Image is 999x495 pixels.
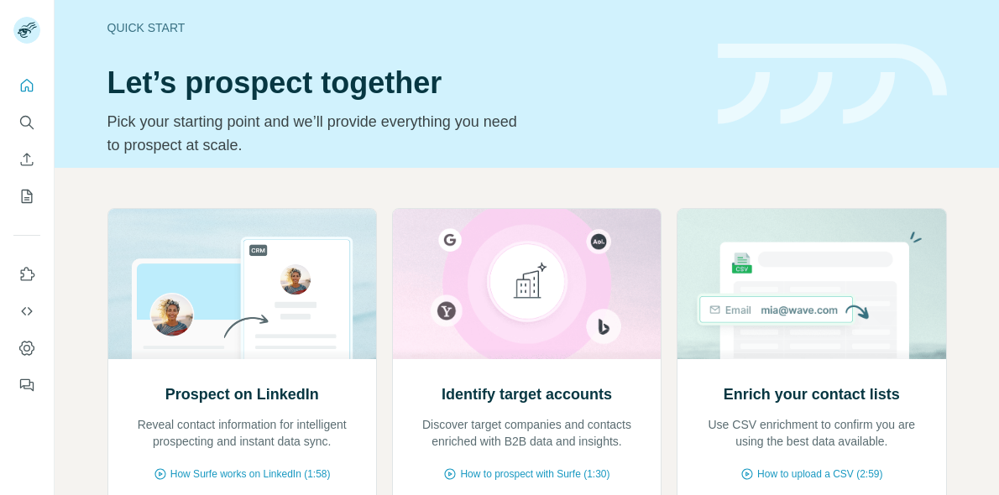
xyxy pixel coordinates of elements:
[125,416,359,450] p: Reveal contact information for intelligent prospecting and instant data sync.
[13,70,40,101] button: Quick start
[13,333,40,363] button: Dashboard
[107,19,698,36] div: Quick start
[694,416,928,450] p: Use CSV enrichment to confirm you are using the best data available.
[107,110,528,157] p: Pick your starting point and we’ll provide everything you need to prospect at scale.
[13,144,40,175] button: Enrich CSV
[724,383,900,406] h2: Enrich your contact lists
[392,209,662,359] img: Identify target accounts
[13,107,40,138] button: Search
[170,466,331,482] span: How Surfe works on LinkedIn (1:58)
[410,416,644,450] p: Discover target companies and contacts enriched with B2B data and insights.
[757,466,882,482] span: How to upload a CSV (2:59)
[165,383,319,406] h2: Prospect on LinkedIn
[460,466,609,482] span: How to prospect with Surfe (1:30)
[13,296,40,326] button: Use Surfe API
[677,209,946,359] img: Enrich your contact lists
[13,370,40,400] button: Feedback
[107,209,377,359] img: Prospect on LinkedIn
[107,66,698,100] h1: Let’s prospect together
[13,181,40,211] button: My lists
[442,383,612,406] h2: Identify target accounts
[718,44,947,125] img: banner
[13,259,40,289] button: Use Surfe on LinkedIn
